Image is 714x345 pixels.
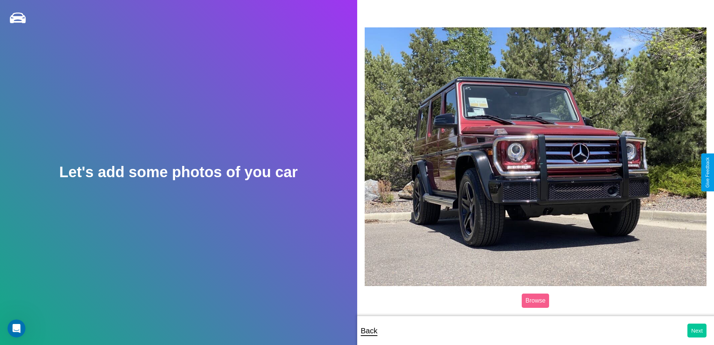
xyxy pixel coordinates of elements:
[522,294,549,308] label: Browse
[59,164,298,181] h2: Let's add some photos of you car
[365,27,707,286] img: posted
[705,157,710,188] div: Give Feedback
[687,324,707,337] button: Next
[361,324,377,337] p: Back
[7,319,25,337] iframe: Intercom live chat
